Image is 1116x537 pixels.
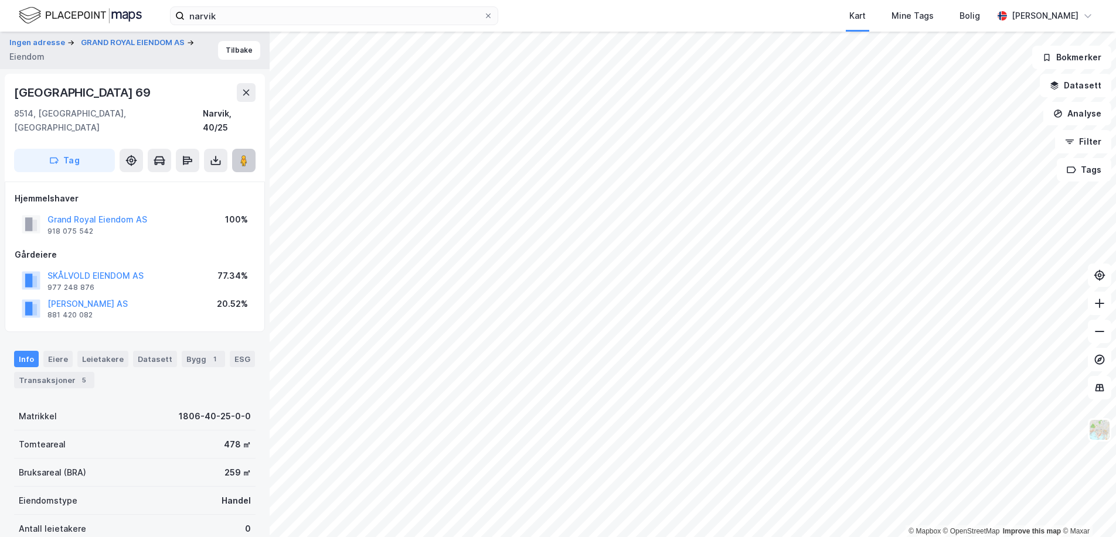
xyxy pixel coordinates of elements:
div: Handel [222,494,251,508]
iframe: Chat Widget [1057,481,1116,537]
div: Eiendomstype [19,494,77,508]
div: Gårdeiere [15,248,255,262]
div: Mine Tags [892,9,934,23]
div: 918 075 542 [47,227,93,236]
div: 259 ㎡ [224,466,251,480]
div: Eiendom [9,50,45,64]
div: Matrikkel [19,409,57,423]
div: Tomteareal [19,437,66,452]
button: Filter [1055,130,1111,153]
button: Datasett [1040,74,1111,97]
div: Info [14,351,39,367]
div: Bolig [960,9,980,23]
button: Tag [14,149,115,172]
div: 0 [245,522,251,536]
div: Eiere [43,351,73,367]
div: 478 ㎡ [224,437,251,452]
button: Bokmerker [1032,46,1111,69]
div: ESG [230,351,255,367]
img: logo.f888ab2527a4732fd821a326f86c7f29.svg [19,5,142,26]
div: 5 [78,374,90,386]
div: Hjemmelshaver [15,191,255,206]
div: Narvik, 40/25 [203,107,256,135]
div: 8514, [GEOGRAPHIC_DATA], [GEOGRAPHIC_DATA] [14,107,203,135]
div: Bruksareal (BRA) [19,466,86,480]
a: Improve this map [1003,527,1061,535]
div: Bygg [182,351,225,367]
button: Tilbake [218,41,260,60]
div: 1 [209,353,220,365]
button: GRAND ROYAL EIENDOM AS [81,37,187,49]
div: Leietakere [77,351,128,367]
input: Søk på adresse, matrikkel, gårdeiere, leietakere eller personer [185,7,484,25]
button: Analyse [1043,102,1111,125]
div: 1806-40-25-0-0 [179,409,251,423]
div: Datasett [133,351,177,367]
div: Kart [849,9,866,23]
a: OpenStreetMap [943,527,1000,535]
div: Transaksjoner [14,372,94,388]
div: 881 420 082 [47,310,93,320]
button: Ingen adresse [9,37,67,49]
div: [GEOGRAPHIC_DATA] 69 [14,83,153,102]
div: 77.34% [217,269,248,283]
img: Z [1088,419,1111,441]
a: Mapbox [909,527,941,535]
button: Tags [1057,158,1111,182]
div: [PERSON_NAME] [1012,9,1078,23]
div: 100% [225,213,248,227]
div: Antall leietakere [19,522,86,536]
div: 977 248 876 [47,283,94,292]
div: 20.52% [217,297,248,311]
